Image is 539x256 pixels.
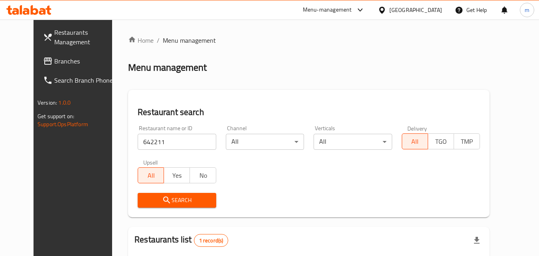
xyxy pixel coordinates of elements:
[128,36,154,45] a: Home
[405,136,425,147] span: All
[54,28,117,47] span: Restaurants Management
[193,170,213,181] span: No
[128,61,207,74] h2: Menu management
[431,136,451,147] span: TGO
[138,134,216,150] input: Search for restaurant name or ID..
[138,106,480,118] h2: Restaurant search
[157,36,160,45] li: /
[143,159,158,165] label: Upsell
[303,5,352,15] div: Menu-management
[457,136,477,147] span: TMP
[58,97,71,108] span: 1.0.0
[190,167,216,183] button: No
[525,6,529,14] span: m
[37,52,124,71] a: Branches
[164,167,190,183] button: Yes
[138,193,216,208] button: Search
[167,170,187,181] span: Yes
[454,133,480,149] button: TMP
[54,56,117,66] span: Branches
[428,133,454,149] button: TGO
[37,23,124,52] a: Restaurants Management
[467,231,486,250] div: Export file
[163,36,216,45] span: Menu management
[389,6,442,14] div: [GEOGRAPHIC_DATA]
[407,125,427,131] label: Delivery
[38,119,88,129] a: Support.OpsPlatform
[194,237,228,244] span: 1 record(s)
[402,133,428,149] button: All
[144,195,209,205] span: Search
[37,71,124,90] a: Search Branch Phone
[54,75,117,85] span: Search Branch Phone
[38,111,74,121] span: Get support on:
[128,36,490,45] nav: breadcrumb
[138,167,164,183] button: All
[314,134,392,150] div: All
[134,234,228,247] h2: Restaurants list
[194,234,229,247] div: Total records count
[38,97,57,108] span: Version:
[141,170,161,181] span: All
[226,134,304,150] div: All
